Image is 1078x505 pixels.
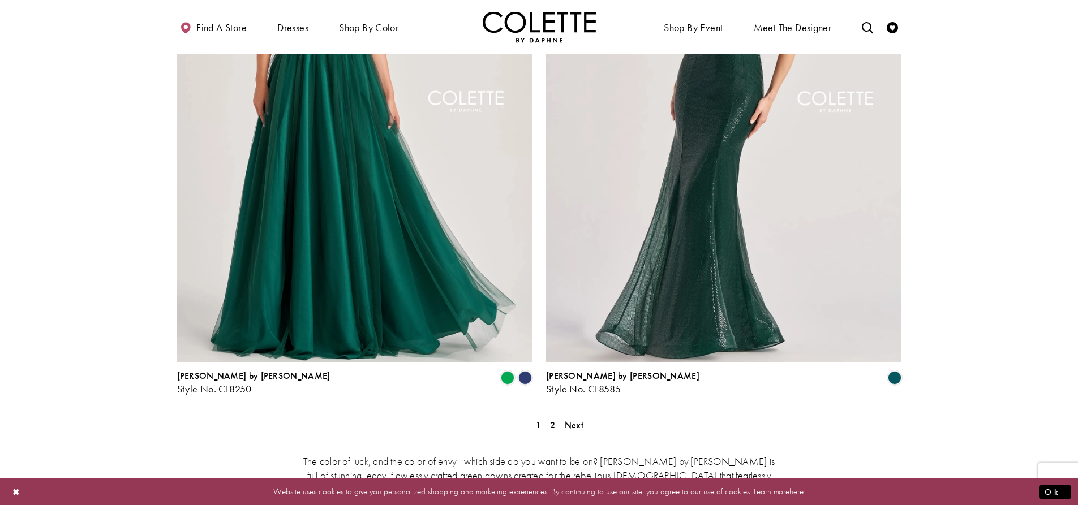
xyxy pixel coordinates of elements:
span: 1 [536,419,541,431]
a: Visit Home Page [483,11,596,42]
span: [PERSON_NAME] by [PERSON_NAME] [546,370,699,382]
span: Meet the designer [754,22,832,33]
span: Find a store [196,22,247,33]
i: Navy Blue [518,371,532,385]
a: Meet the designer [751,11,835,42]
i: Emerald [501,371,514,385]
span: [PERSON_NAME] by [PERSON_NAME] [177,370,330,382]
span: Style No. CL8585 [546,382,621,395]
span: Shop By Event [661,11,725,42]
a: Next Page [561,417,587,433]
span: 2 [550,419,555,431]
img: Colette by Daphne [483,11,596,42]
a: Find a store [177,11,250,42]
div: Colette by Daphne Style No. CL8585 [546,371,699,395]
p: Website uses cookies to give you personalized shopping and marketing experiences. By continuing t... [81,484,997,499]
button: Submit Dialog [1039,485,1071,499]
a: Toggle search [859,11,876,42]
span: Current Page [532,417,544,433]
span: Next [565,419,583,431]
button: Close Dialog [7,482,26,502]
span: Dresses [274,11,311,42]
div: Colette by Daphne Style No. CL8250 [177,371,330,395]
span: Shop By Event [664,22,723,33]
a: Page 2 [547,417,559,433]
span: Shop by color [339,22,398,33]
span: Style No. CL8250 [177,382,252,395]
a: here [789,486,804,497]
a: Check Wishlist [884,11,901,42]
span: Shop by color [336,11,401,42]
i: Spruce [888,371,901,385]
span: Dresses [277,22,308,33]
